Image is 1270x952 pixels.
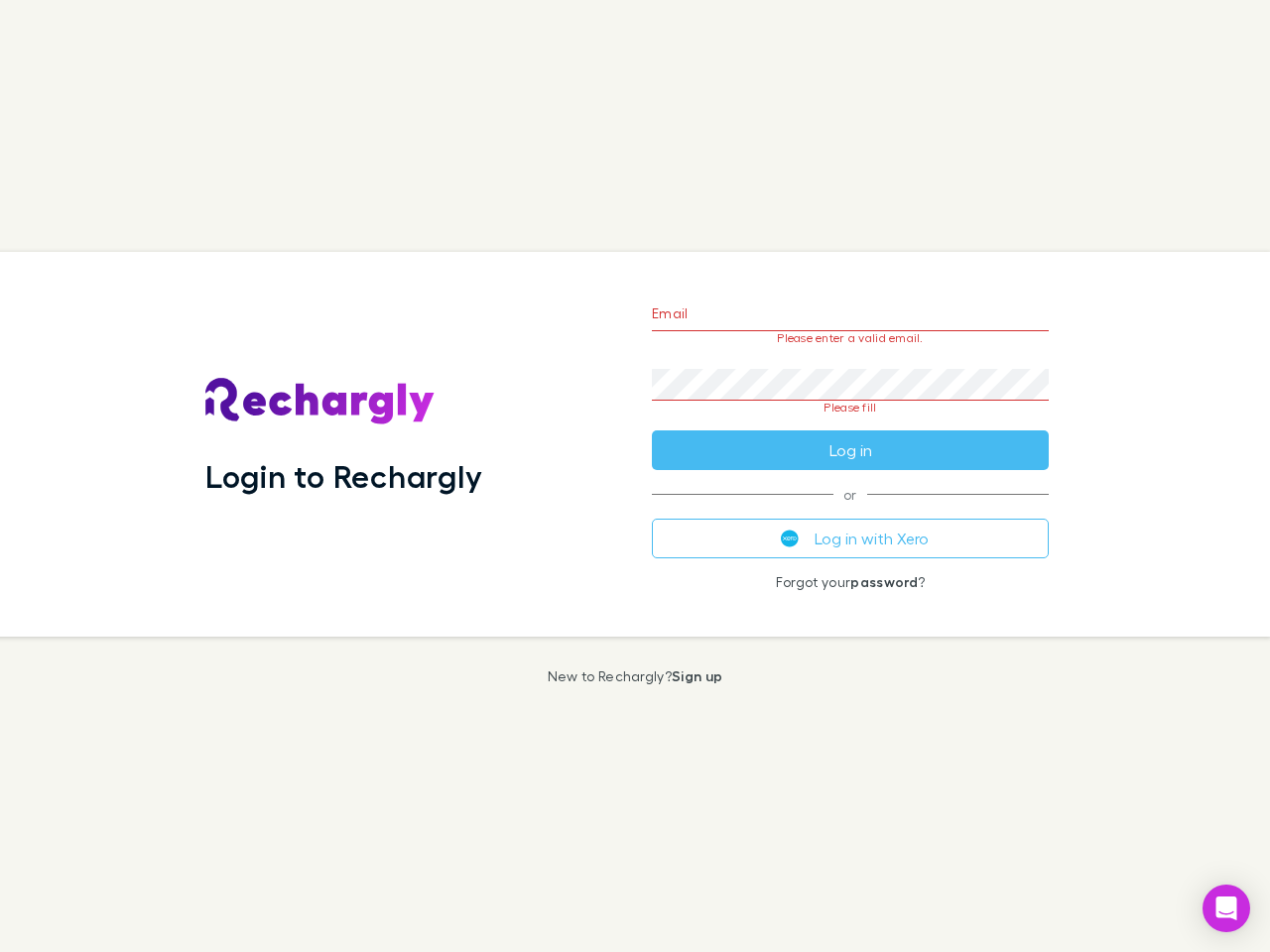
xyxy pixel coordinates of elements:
p: Forgot your ? [652,574,1049,590]
img: Rechargly's Logo [205,378,436,425]
div: Open Intercom Messenger [1203,885,1250,932]
img: Xero's logo [781,530,799,547]
h1: Login to Rechargly [205,457,482,495]
p: Please enter a valid email. [652,331,1049,345]
a: Sign up [672,667,722,684]
button: Log in [652,430,1049,470]
a: password [850,573,918,590]
span: or [652,494,1049,495]
button: Log in with Xero [652,519,1049,558]
p: Please fill [652,401,1049,415]
p: New to Rechargly? [548,668,723,684]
